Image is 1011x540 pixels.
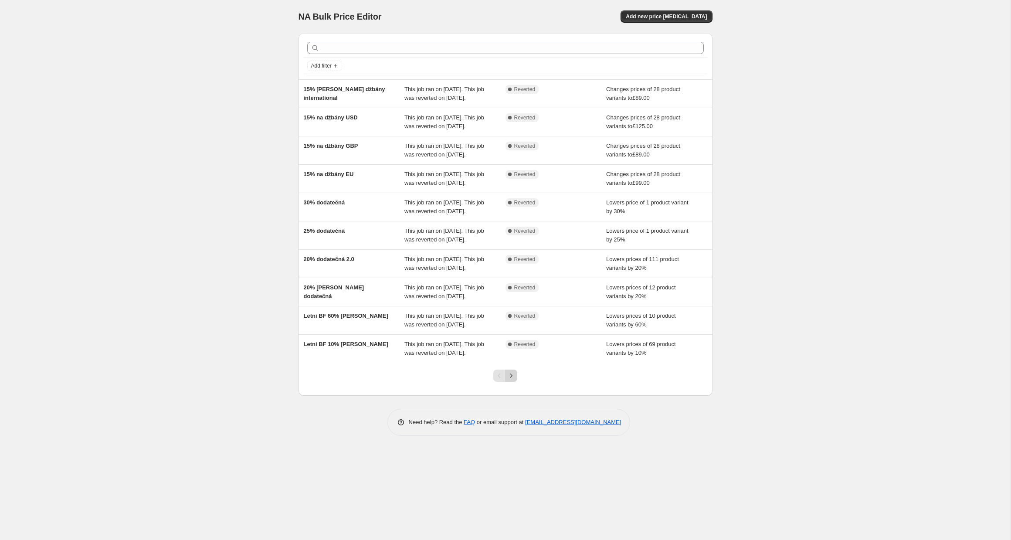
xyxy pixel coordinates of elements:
[304,228,345,234] span: 25% dodatečná
[299,12,382,21] span: NA Bulk Price Editor
[493,370,517,382] nav: Pagination
[514,199,536,206] span: Reverted
[514,341,536,348] span: Reverted
[304,114,358,121] span: 15% na džbány USD
[304,199,345,206] span: 30% dodatečná
[404,284,484,299] span: This job ran on [DATE]. This job was reverted on [DATE].
[606,284,676,299] span: Lowers prices of 12 product variants by 20%
[514,171,536,178] span: Reverted
[626,13,707,20] span: Add new price [MEDICAL_DATA]
[514,143,536,149] span: Reverted
[307,61,342,71] button: Add filter
[304,256,354,262] span: 20% dodatečná 2.0
[514,228,536,234] span: Reverted
[514,114,536,121] span: Reverted
[606,312,676,328] span: Lowers prices of 10 product variants by 60%
[621,10,712,23] button: Add new price [MEDICAL_DATA]
[404,256,484,271] span: This job ran on [DATE]. This job was reverted on [DATE].
[525,419,621,425] a: [EMAIL_ADDRESS][DOMAIN_NAME]
[606,256,679,271] span: Lowers prices of 111 product variants by 20%
[514,312,536,319] span: Reverted
[304,86,385,101] span: 15% [PERSON_NAME] džbány international
[632,123,653,129] span: £125.00
[404,228,484,243] span: This job ran on [DATE]. This job was reverted on [DATE].
[606,199,689,214] span: Lowers price of 1 product variant by 30%
[304,143,358,149] span: 15% na džbány GBP
[404,312,484,328] span: This job ran on [DATE]. This job was reverted on [DATE].
[404,114,484,129] span: This job ran on [DATE]. This job was reverted on [DATE].
[606,341,676,356] span: Lowers prices of 69 product variants by 10%
[404,143,484,158] span: This job ran on [DATE]. This job was reverted on [DATE].
[404,86,484,101] span: This job ran on [DATE]. This job was reverted on [DATE].
[606,86,680,101] span: Changes prices of 28 product variants to
[404,171,484,186] span: This job ran on [DATE]. This job was reverted on [DATE].
[304,171,354,177] span: 15% na džbány EU
[404,341,484,356] span: This job ran on [DATE]. This job was reverted on [DATE].
[311,62,332,69] span: Add filter
[505,370,517,382] button: Next
[632,180,650,186] span: £99.00
[632,95,650,101] span: £89.00
[606,143,680,158] span: Changes prices of 28 product variants to
[606,228,689,243] span: Lowers price of 1 product variant by 25%
[404,199,484,214] span: This job ran on [DATE]. This job was reverted on [DATE].
[304,284,364,299] span: 20% [PERSON_NAME] dodatečná
[475,419,525,425] span: or email support at
[304,312,388,319] span: Letní BF 60% [PERSON_NAME]
[304,341,388,347] span: Letní BF 10% [PERSON_NAME]
[464,419,475,425] a: FAQ
[514,256,536,263] span: Reverted
[409,419,464,425] span: Need help? Read the
[514,284,536,291] span: Reverted
[514,86,536,93] span: Reverted
[606,171,680,186] span: Changes prices of 28 product variants to
[606,114,680,129] span: Changes prices of 28 product variants to
[632,151,650,158] span: £89.00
